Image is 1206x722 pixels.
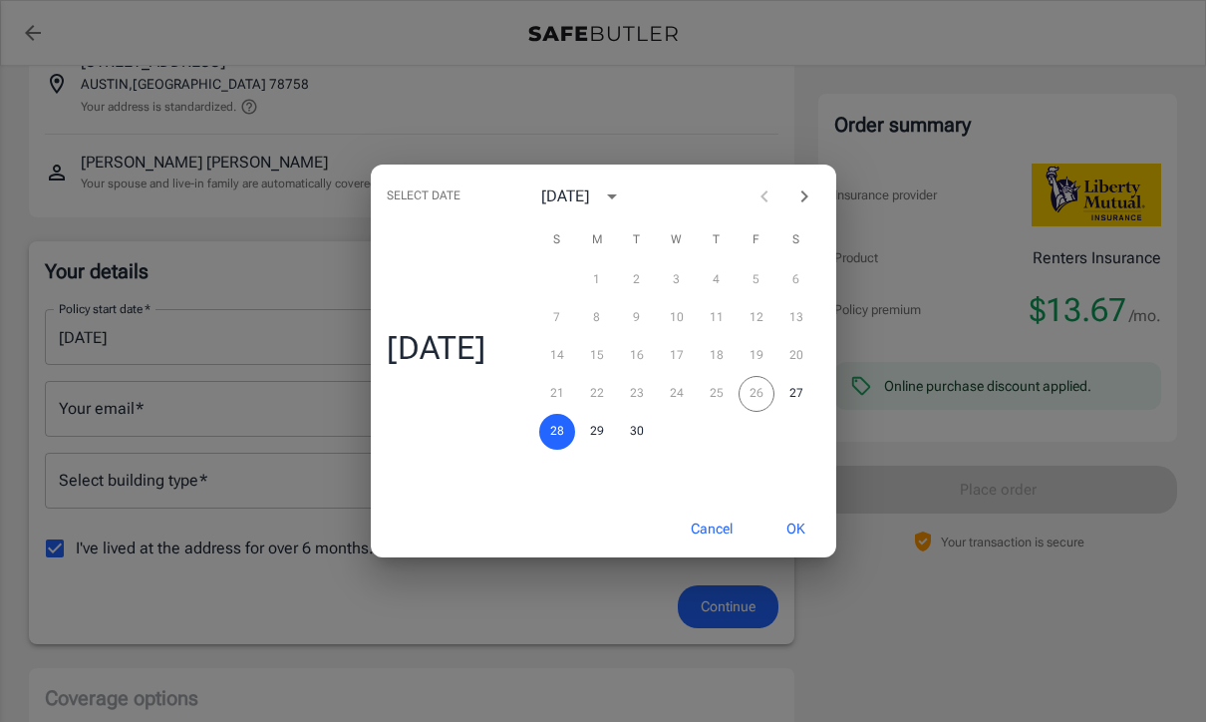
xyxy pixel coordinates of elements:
[699,220,735,260] span: Thursday
[541,184,589,208] div: [DATE]
[579,414,615,450] button: 29
[539,220,575,260] span: Sunday
[739,220,774,260] span: Friday
[763,508,828,550] button: OK
[619,220,655,260] span: Tuesday
[387,180,460,212] span: Select date
[778,376,814,412] button: 27
[539,414,575,450] button: 28
[595,180,629,213] button: calendar view is open, switch to year view
[659,220,695,260] span: Wednesday
[579,220,615,260] span: Monday
[778,220,814,260] span: Saturday
[668,508,755,550] button: Cancel
[387,328,485,368] h4: [DATE]
[784,177,824,216] button: Next month
[619,414,655,450] button: 30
